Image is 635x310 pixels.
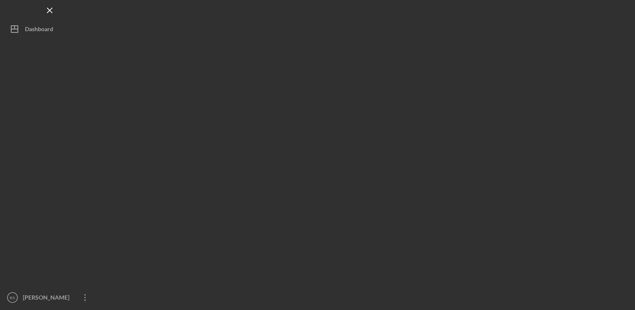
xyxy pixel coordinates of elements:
[25,21,53,39] div: Dashboard
[21,289,75,308] div: [PERSON_NAME]
[4,289,96,306] button: BS[PERSON_NAME]
[10,295,15,300] text: BS
[4,21,96,37] button: Dashboard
